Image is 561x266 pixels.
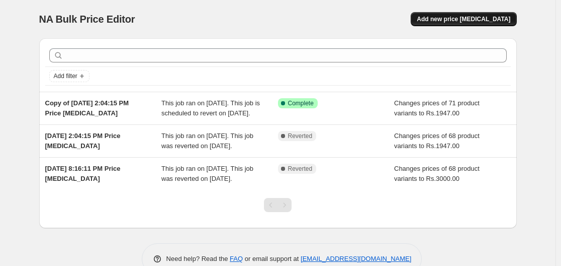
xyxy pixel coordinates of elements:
[394,165,480,182] span: Changes prices of 68 product variants to Rs.3000.00
[301,255,411,262] a: [EMAIL_ADDRESS][DOMAIN_NAME]
[161,99,260,117] span: This job ran on [DATE]. This job is scheduled to revert on [DATE].
[394,132,480,150] span: Changes prices of 68 product variants to Rs.1947.00
[417,15,510,23] span: Add new price [MEDICAL_DATA]
[243,255,301,262] span: or email support at
[288,99,314,107] span: Complete
[288,132,313,140] span: Reverted
[161,132,253,150] span: This job ran on [DATE]. This job was reverted on [DATE].
[230,255,243,262] a: FAQ
[288,165,313,173] span: Reverted
[394,99,480,117] span: Changes prices of 71 product variants to Rs.1947.00
[161,165,253,182] span: This job ran on [DATE]. This job was reverted on [DATE].
[264,198,292,212] nav: Pagination
[45,99,129,117] span: Copy of [DATE] 2:04:15 PM Price [MEDICAL_DATA]
[39,14,135,25] span: NA Bulk Price Editor
[49,70,89,82] button: Add filter
[166,255,230,262] span: Need help? Read the
[45,132,121,150] span: [DATE] 2:04:15 PM Price [MEDICAL_DATA]
[45,165,121,182] span: [DATE] 8:16:11 PM Price [MEDICAL_DATA]
[411,12,516,26] button: Add new price [MEDICAL_DATA]
[54,72,77,80] span: Add filter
